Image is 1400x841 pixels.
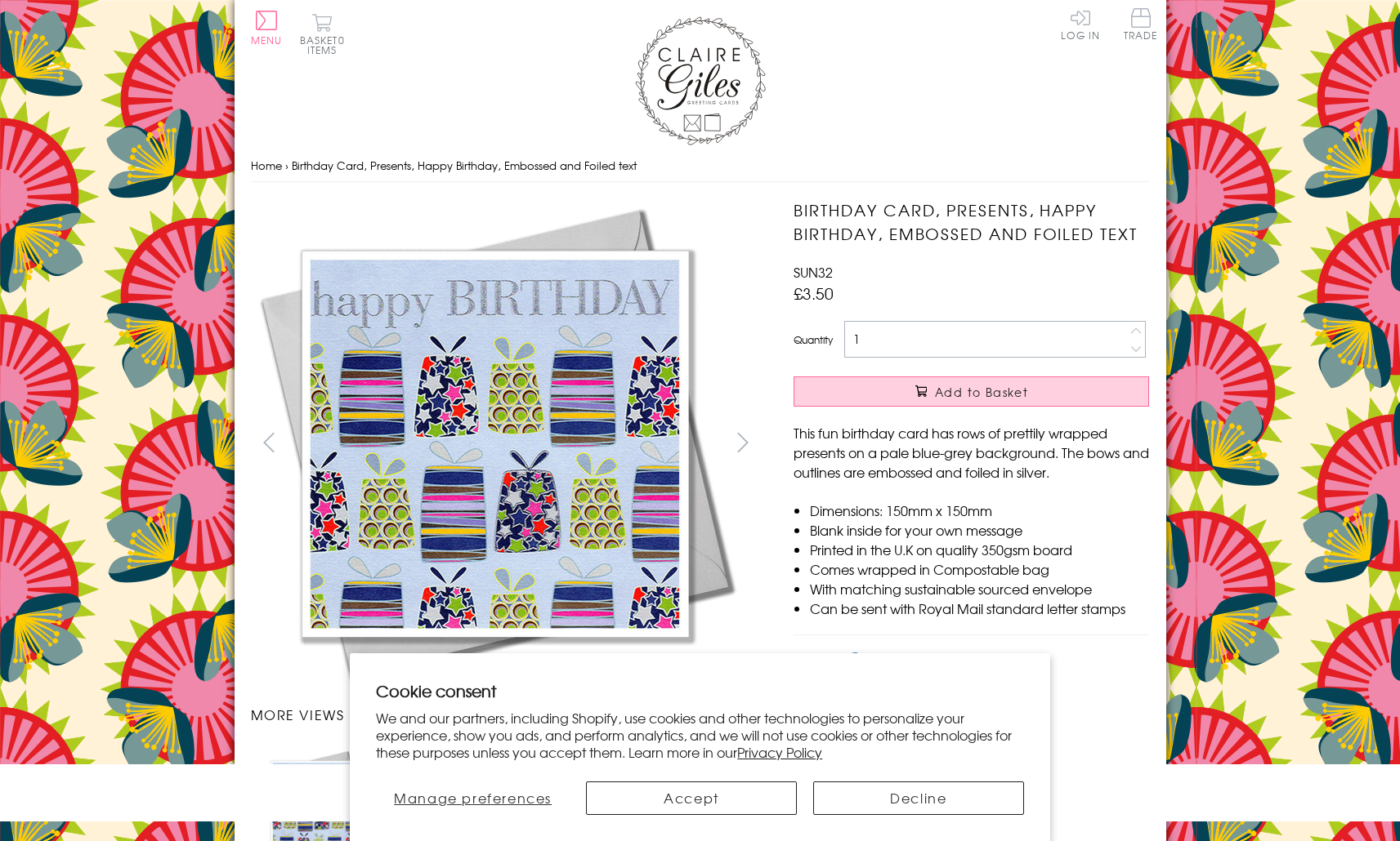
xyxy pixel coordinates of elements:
a: Privacy Policy [737,742,822,762]
button: Basket0 items [300,13,345,55]
span: Trade [1124,8,1158,40]
a: Log In [1061,8,1100,40]
p: This fun birthday card has rows of prettily wrapped presents on a pale blue-grey background. The ... [794,423,1149,482]
a: Trade [1124,8,1158,43]
button: Accept [586,781,797,815]
button: Decline [813,781,1024,815]
img: Birthday Card, Presents, Happy Birthday, Embossed and Foiled text [250,198,740,688]
p: We and our partners, including Shopify, use cookies and other technologies to personalize your ex... [376,710,1024,760]
span: › [285,158,288,173]
span: Add to Basket [935,384,1028,400]
li: Comes wrapped in Compostable bag [810,559,1149,579]
li: Printed in the U.K on quality 350gsm board [810,540,1149,559]
li: Dimensions: 150mm x 150mm [810,501,1149,520]
label: Quantity [794,332,833,347]
nav: breadcrumbs [251,149,1150,183]
img: Birthday Card, Presents, Happy Birthday, Embossed and Foiled text [761,198,1251,688]
span: 0 items [307,33,345,57]
h2: Cookie consent [376,679,1024,702]
button: Manage preferences [376,781,570,815]
li: Can be sent with Royal Mail standard letter stamps [810,598,1149,618]
button: Menu [251,11,283,45]
button: next [724,424,761,461]
h3: More views [251,705,762,724]
span: Menu [251,33,283,47]
span: SUN32 [794,262,833,282]
button: prev [251,424,288,461]
h1: Birthday Card, Presents, Happy Birthday, Embossed and Foiled text [794,198,1149,246]
li: With matching sustainable sourced envelope [810,579,1149,598]
img: Claire Giles Greetings Cards [635,16,766,145]
span: £3.50 [794,282,834,305]
a: Home [251,158,282,173]
li: Blank inside for your own message [810,520,1149,540]
span: Birthday Card, Presents, Happy Birthday, Embossed and Foiled text [292,158,637,173]
span: Manage preferences [394,788,552,808]
button: Add to Basket [794,376,1149,407]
